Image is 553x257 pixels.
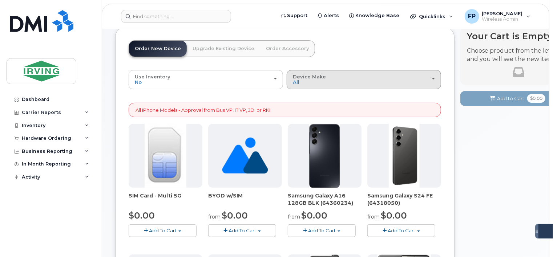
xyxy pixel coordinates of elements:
button: Device Make All [287,70,441,89]
span: [PERSON_NAME] [482,11,523,16]
input: Find something... [121,10,231,23]
span: Device Make [293,74,326,79]
small: from [367,213,380,220]
span: $0.00 [301,210,327,221]
span: FP [468,12,476,21]
button: Use Inventory No [129,70,283,89]
p: All iPhone Models - Approval from Bus VP, IT VP, JDI or RKI [136,107,270,114]
a: Knowledge Base [344,8,404,23]
span: $0.00 [129,210,155,221]
span: Support [287,12,307,19]
span: Wireless Admin [482,16,523,22]
span: Quicklinks [419,13,445,19]
a: Order New Device [129,41,187,57]
span: $0.00 [222,210,248,221]
button: Add To Cart [129,224,197,237]
div: SIM Card - Multi 5G [129,192,202,207]
img: no_image_found-2caef05468ed5679b831cfe6fc140e25e0c280774317ffc20a367ab7fd17291e.png [222,124,268,188]
span: Add To Cart [308,228,336,233]
span: No [135,79,142,85]
a: Upgrade Existing Device [187,41,260,57]
img: A16_-_JDI.png [309,124,340,188]
button: Add To Cart [288,224,356,237]
span: $0.00 [381,210,407,221]
div: Samsung Galaxy S24 FE (64318050) [367,192,441,207]
span: Use Inventory [135,74,170,79]
button: Add To Cart [367,224,435,237]
span: Add To Cart [388,228,415,233]
a: Order Accessory [260,41,315,57]
a: Alerts [312,8,344,23]
img: 00D627D4-43E9-49B7-A367-2C99342E128C.jpg [145,124,186,188]
span: Add To Cart [149,228,177,233]
img: s24_fe.png [389,124,420,188]
div: Samsung Galaxy A16 128GB BLK (64360234) [288,192,362,207]
div: Quicklinks [405,9,458,24]
button: Add To Cart [208,224,276,237]
a: Support [276,8,312,23]
span: All [293,79,299,85]
div: BYOD w/SIM [208,192,282,207]
span: Alerts [324,12,339,19]
small: from [288,213,300,220]
span: Knowledge Base [355,12,399,19]
span: Add To Cart [229,228,256,233]
span: Add to Cart [497,95,524,102]
span: $0.00 [527,94,545,103]
small: from [208,213,221,220]
div: Francine Pineau [460,9,536,24]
